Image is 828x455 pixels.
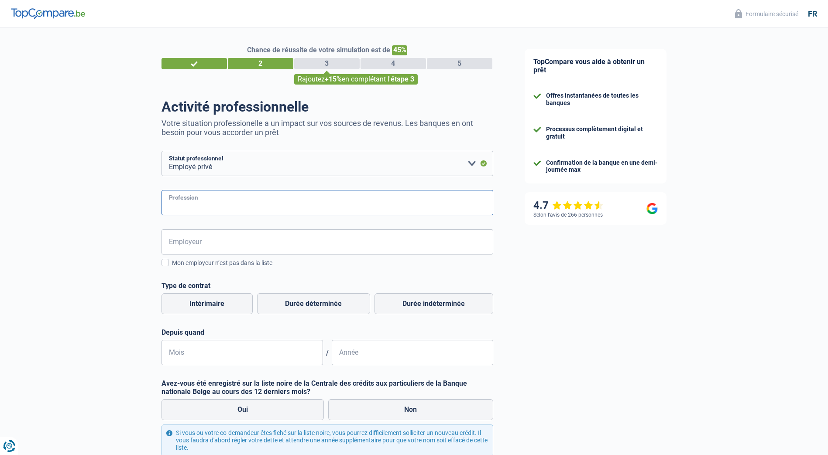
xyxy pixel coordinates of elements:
label: Durée indéterminée [374,293,493,314]
label: Durée déterminée [257,293,370,314]
span: +15% [325,75,342,83]
div: fr [808,9,817,19]
div: 1 [161,58,227,69]
span: étape 3 [391,75,414,83]
input: AAAA [332,340,493,365]
span: 45% [392,45,407,55]
img: TopCompare Logo [11,8,85,19]
label: Avez-vous été enregistré sur la liste noire de la Centrale des crédits aux particuliers de la Ban... [161,379,493,396]
label: Oui [161,399,324,420]
div: Confirmation de la banque en une demi-journée max [546,159,658,174]
h1: Activité professionnelle [161,98,493,115]
label: Type de contrat [161,282,493,290]
div: 5 [427,58,492,69]
div: 3 [294,58,360,69]
div: TopCompare vous aide à obtenir un prêt [525,49,667,83]
div: Offres instantanées de toutes les banques [546,92,658,107]
div: Rajoutez en complétant l' [294,74,418,85]
span: / [323,349,332,357]
div: 4.7 [533,199,604,212]
input: MM [161,340,323,365]
div: Mon employeur n’est pas dans la liste [172,258,493,268]
p: Votre situation professionelle a un impact sur vos sources de revenus. Les banques en ont besoin ... [161,119,493,137]
button: Formulaire sécurisé [730,7,804,21]
label: Intérimaire [161,293,253,314]
div: Processus complètement digital et gratuit [546,126,658,140]
div: 2 [228,58,293,69]
span: Chance de réussite de votre simulation est de [247,46,390,54]
div: Selon l’avis de 266 personnes [533,212,603,218]
label: Non [328,399,493,420]
div: 4 [361,58,426,69]
input: Cherchez votre employeur [161,229,493,255]
label: Depuis quand [161,328,493,336]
